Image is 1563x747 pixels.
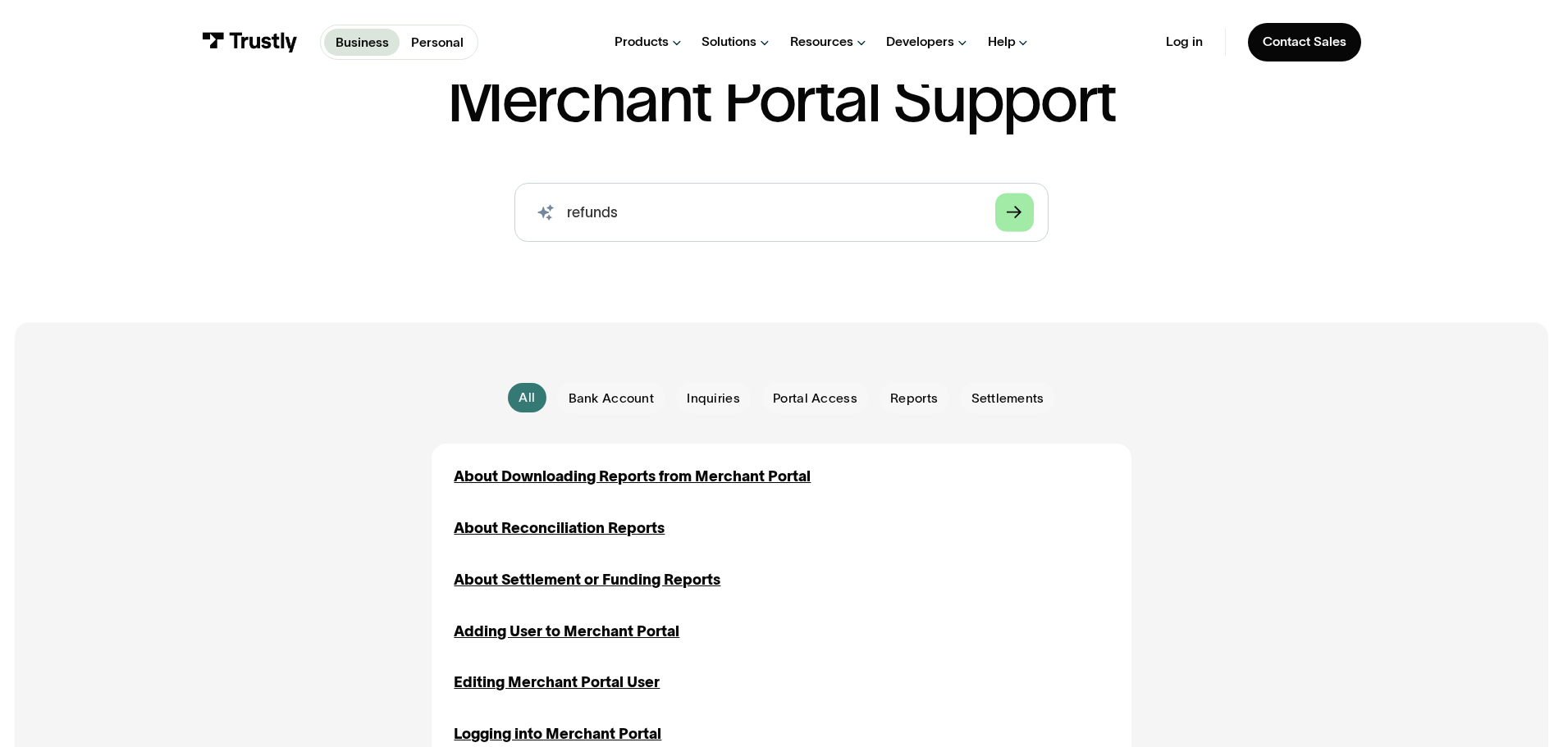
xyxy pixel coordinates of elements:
[1248,23,1361,61] a: Contact Sales
[1263,34,1346,50] div: Contact Sales
[615,34,669,50] div: Products
[411,33,464,52] p: Personal
[687,389,740,408] span: Inquiries
[886,34,954,50] div: Developers
[790,34,853,50] div: Resources
[454,723,661,745] a: Logging into Merchant Portal
[773,389,857,408] span: Portal Access
[324,29,400,56] a: Business
[702,34,756,50] div: Solutions
[890,389,938,408] span: Reports
[432,381,1131,414] form: Email Form
[508,383,546,412] a: All
[454,621,679,643] a: Adding User to Merchant Portal
[514,183,1048,242] form: Search
[336,33,389,52] p: Business
[400,29,474,56] a: Personal
[454,569,720,591] a: About Settlement or Funding Reports
[1166,34,1203,50] a: Log in
[202,32,298,52] img: Trustly Logo
[454,517,665,540] a: About Reconciliation Reports
[454,466,811,488] a: About Downloading Reports from Merchant Portal
[454,672,660,694] a: Editing Merchant Portal User
[569,389,654,408] span: Bank Account
[971,389,1044,408] span: Settlements
[514,183,1048,242] input: search
[988,34,1016,50] div: Help
[447,67,1116,131] h1: Merchant Portal Support
[519,389,535,407] div: All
